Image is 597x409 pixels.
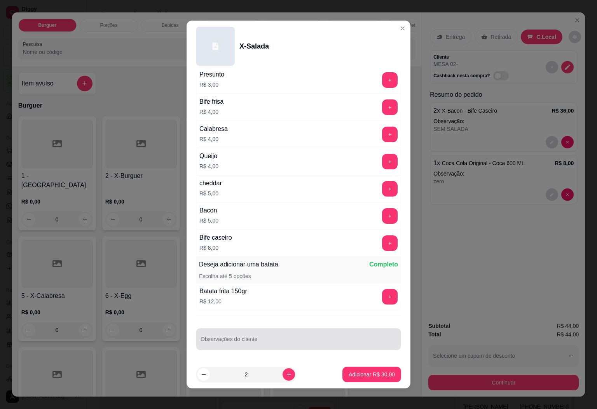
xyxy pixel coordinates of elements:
[382,235,398,251] button: add
[369,260,398,269] p: Completo
[283,368,295,381] button: increase-product-quantity
[199,97,223,106] div: Bife frisa
[199,81,224,89] p: R$ 3,00
[342,367,401,382] button: Adicionar R$ 30,00
[199,244,232,252] p: R$ 8,00
[382,208,398,224] button: add
[396,22,409,35] button: Close
[199,179,222,188] div: cheddar
[199,233,232,242] div: Bife caseiro
[382,72,398,88] button: add
[199,298,247,305] p: R$ 12,00
[382,154,398,169] button: add
[382,181,398,197] button: add
[199,287,247,296] div: Batata frita 150gr
[199,190,222,197] p: R$ 5,00
[239,41,269,52] div: X-Salada
[382,289,398,305] button: add
[197,368,210,381] button: decrease-product-quantity
[199,151,218,161] div: Queijo
[199,272,251,280] p: Escolha até 5 opções
[199,124,228,134] div: Calabresa
[199,162,218,170] p: R$ 4,00
[199,135,228,143] p: R$ 4,00
[349,371,395,378] p: Adicionar R$ 30,00
[199,108,223,116] p: R$ 4,00
[199,217,218,225] p: R$ 5,00
[199,70,224,79] div: Presunto
[382,127,398,142] button: add
[199,206,218,215] div: Bacon
[382,99,398,115] button: add
[199,260,278,269] p: Deseja adicionar uma batata
[201,338,396,346] input: Observações do cliente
